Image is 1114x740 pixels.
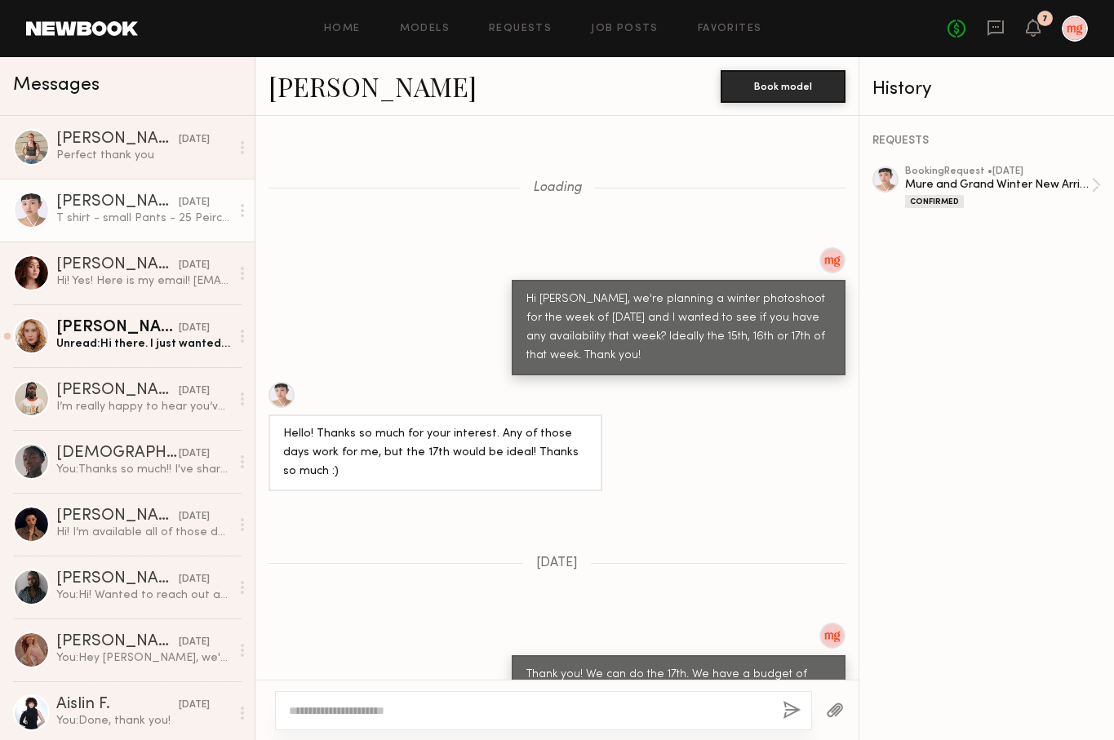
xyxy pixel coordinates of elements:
[56,194,179,210] div: [PERSON_NAME]
[179,446,210,462] div: [DATE]
[698,24,762,34] a: Favorites
[56,320,179,336] div: [PERSON_NAME]
[179,321,210,336] div: [DATE]
[56,634,179,650] div: [PERSON_NAME]
[526,666,831,722] div: Thank you! We can do the 17th. We have a budget of $500 for this shoot, it'll last up to 6hrs. Le...
[56,462,230,477] div: You: Thanks so much!! I've shared with the team 🩷
[905,195,964,208] div: Confirmed
[905,166,1101,208] a: bookingRequest •[DATE]Mure and Grand Winter New ArrivalsConfirmed
[526,290,831,366] div: Hi [PERSON_NAME], we're planning a winter photoshoot for the week of [DATE] and I wanted to see i...
[400,24,450,34] a: Models
[56,713,230,729] div: You: Done, thank you!
[872,80,1101,99] div: History
[179,132,210,148] div: [DATE]
[283,425,588,481] div: Hello! Thanks so much for your interest. Any of those days work for me, but the 17th would be ide...
[56,399,230,414] div: I’m really happy to hear you’ve worked with Dreamland before! 😊 Thanks again for considering me f...
[872,135,1101,147] div: REQUESTS
[905,177,1091,193] div: Mure and Grand Winter New Arrivals
[56,587,230,603] div: You: Hi! Wanted to reach out and see if you're available the week of [DATE] - [DATE]
[179,195,210,210] div: [DATE]
[56,257,179,273] div: [PERSON_NAME]
[533,181,582,195] span: Loading
[56,383,179,399] div: [PERSON_NAME]
[536,556,578,570] span: [DATE]
[179,572,210,587] div: [DATE]
[324,24,361,34] a: Home
[56,131,179,148] div: [PERSON_NAME]
[13,76,100,95] span: Messages
[56,210,230,226] div: T shirt - small Pants - 25 Peircings - 2 right, 3 left
[179,383,210,399] div: [DATE]
[179,509,210,525] div: [DATE]
[905,166,1091,177] div: booking Request • [DATE]
[56,148,230,163] div: Perfect thank you
[1042,15,1048,24] div: 7
[179,698,210,713] div: [DATE]
[591,24,659,34] a: Job Posts
[56,650,230,666] div: You: Hey [PERSON_NAME], we're good to go for [DATE]. Bring a coat! 😅
[56,525,230,540] div: Hi! I’m available all of those dates <3
[56,697,179,713] div: Aislin F.
[269,69,477,104] a: [PERSON_NAME]
[56,273,230,289] div: Hi! Yes! Here is my email! [EMAIL_ADDRESS][DOMAIN_NAME]
[179,635,210,650] div: [DATE]
[179,258,210,273] div: [DATE]
[56,336,230,352] div: Unread: Hi there. I just wanted to follow up regarding the shoot you mentioned booking me for and...
[489,24,552,34] a: Requests
[56,571,179,587] div: [PERSON_NAME]
[721,70,845,103] button: Book model
[56,508,179,525] div: [PERSON_NAME]
[721,78,845,92] a: Book model
[56,445,179,462] div: [DEMOGRAPHIC_DATA] I.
